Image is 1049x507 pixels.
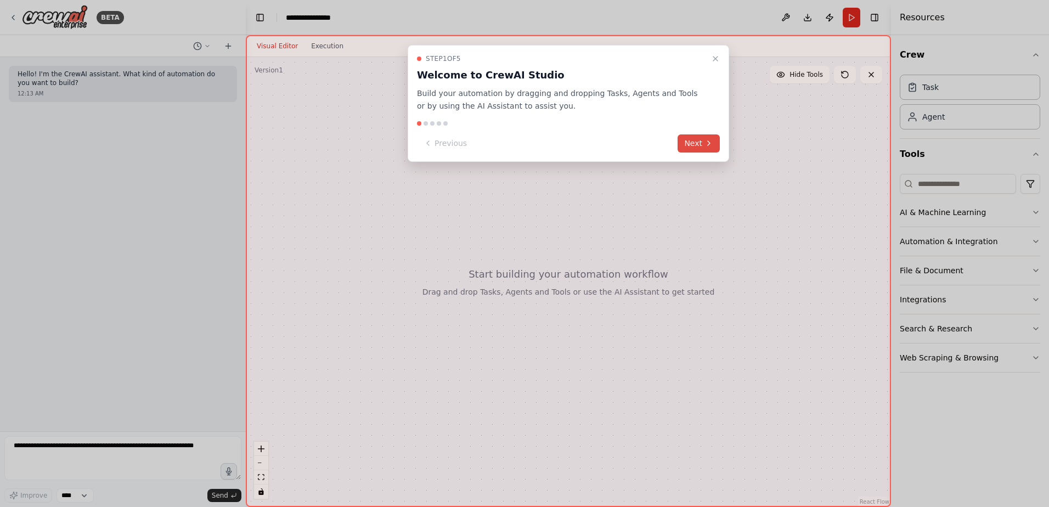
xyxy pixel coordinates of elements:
button: Close walkthrough [709,52,722,65]
p: Build your automation by dragging and dropping Tasks, Agents and Tools or by using the AI Assista... [417,87,707,112]
button: Previous [417,134,473,153]
button: Next [678,134,720,153]
button: Hide left sidebar [252,10,268,25]
span: Step 1 of 5 [426,54,461,63]
h3: Welcome to CrewAI Studio [417,67,707,83]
